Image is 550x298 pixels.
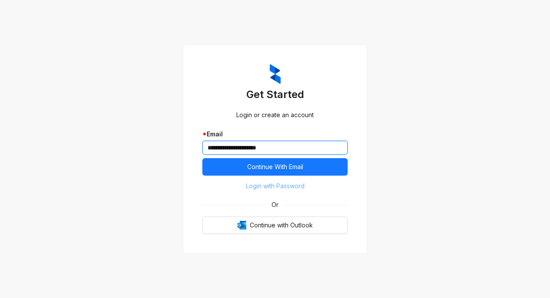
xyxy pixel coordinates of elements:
img: ZumaIcon [270,64,281,84]
span: Continue With Email [247,162,303,172]
span: Or [265,200,285,210]
img: Outlook [238,221,246,230]
h3: Get Started [202,88,348,102]
span: Login with Password [246,181,305,191]
button: OutlookContinue with Outlook [202,217,348,234]
span: Continue with Outlook [250,220,313,230]
button: Continue With Email [202,158,348,176]
div: Login or create an account [202,110,348,120]
button: Login with Password [202,179,348,193]
div: Email [202,129,348,139]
